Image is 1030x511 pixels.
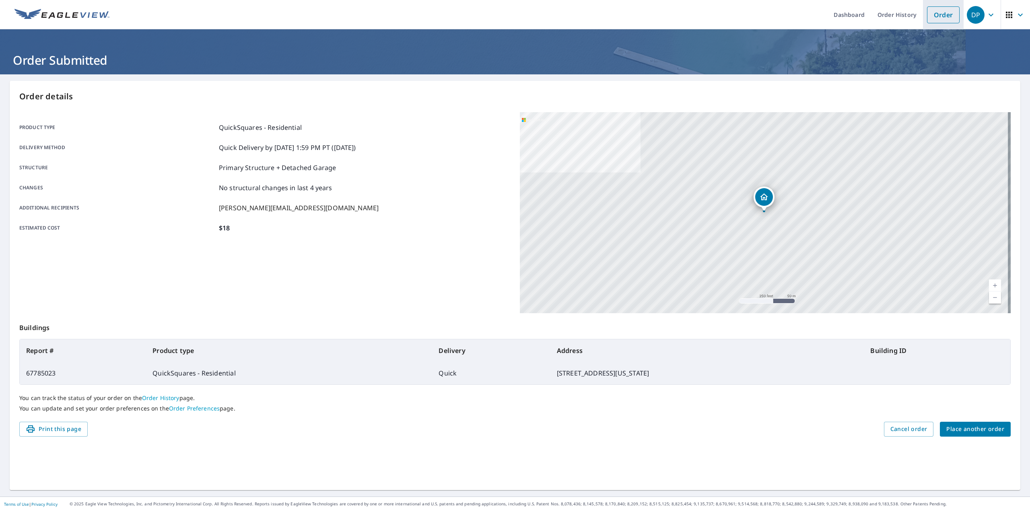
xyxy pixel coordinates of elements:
[219,143,356,152] p: Quick Delivery by [DATE] 1:59 PM PT ([DATE])
[19,90,1011,103] p: Order details
[19,203,216,213] p: Additional recipients
[946,424,1004,434] span: Place another order
[219,223,230,233] p: $18
[19,422,88,437] button: Print this page
[146,339,432,362] th: Product type
[884,422,934,437] button: Cancel order
[4,501,29,507] a: Terms of Use
[219,123,302,132] p: QuickSquares - Residential
[26,424,81,434] span: Print this page
[754,187,775,211] div: Dropped pin, building 1, Residential property, 5300 NW 80th Ct Kansas City, MO 64151
[967,6,985,24] div: DP
[19,183,216,193] p: Changes
[219,183,332,193] p: No structural changes in last 4 years
[19,123,216,132] p: Product type
[142,394,179,402] a: Order History
[864,339,1010,362] th: Building ID
[20,339,146,362] th: Report #
[19,394,1011,402] p: You can track the status of your order on the page.
[19,313,1011,339] p: Buildings
[70,501,1026,507] p: © 2025 Eagle View Technologies, Inc. and Pictometry International Corp. All Rights Reserved. Repo...
[14,9,109,21] img: EV Logo
[989,279,1001,291] a: Current Level 17, Zoom In
[550,339,864,362] th: Address
[19,163,216,172] p: Structure
[432,362,550,384] td: Quick
[940,422,1011,437] button: Place another order
[989,291,1001,304] a: Current Level 17, Zoom Out
[890,424,927,434] span: Cancel order
[432,339,550,362] th: Delivery
[146,362,432,384] td: QuickSquares - Residential
[219,163,336,172] p: Primary Structure + Detached Garage
[19,143,216,152] p: Delivery method
[219,203,379,213] p: [PERSON_NAME][EMAIL_ADDRESS][DOMAIN_NAME]
[19,223,216,233] p: Estimated cost
[550,362,864,384] td: [STREET_ADDRESS][US_STATE]
[4,502,58,507] p: |
[10,52,1020,68] h1: Order Submitted
[31,501,58,507] a: Privacy Policy
[927,6,960,23] a: Order
[20,362,146,384] td: 67785023
[169,404,220,412] a: Order Preferences
[19,405,1011,412] p: You can update and set your order preferences on the page.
